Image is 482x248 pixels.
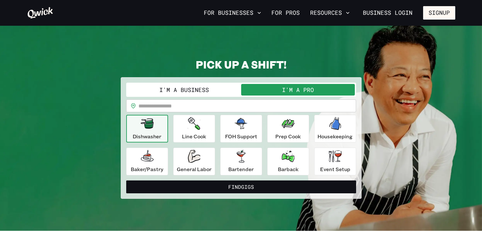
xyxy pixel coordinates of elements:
[320,165,350,173] p: Event Setup
[275,133,301,140] p: Prep Cook
[133,133,161,140] p: Dishwasher
[173,115,215,142] button: Line Cook
[182,133,206,140] p: Line Cook
[267,115,309,142] button: Prep Cook
[317,133,353,140] p: Housekeeping
[220,115,262,142] button: FOH Support
[220,148,262,175] button: Bartender
[357,6,418,20] a: Business Login
[314,148,356,175] button: Event Setup
[241,84,355,96] button: I'm a Pro
[228,165,254,173] p: Bartender
[267,148,309,175] button: Barback
[307,7,352,18] button: Resources
[423,6,455,20] button: Signup
[126,115,168,142] button: Dishwasher
[173,148,215,175] button: General Labor
[128,84,241,96] button: I'm a Business
[126,148,168,175] button: Baker/Pastry
[278,165,298,173] p: Barback
[131,165,163,173] p: Baker/Pastry
[177,165,212,173] p: General Labor
[121,58,362,71] h2: PICK UP A SHIFT!
[269,7,302,18] a: For Pros
[126,180,356,193] button: FindGigs
[314,115,356,142] button: Housekeeping
[225,133,257,140] p: FOH Support
[201,7,264,18] button: For Businesses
